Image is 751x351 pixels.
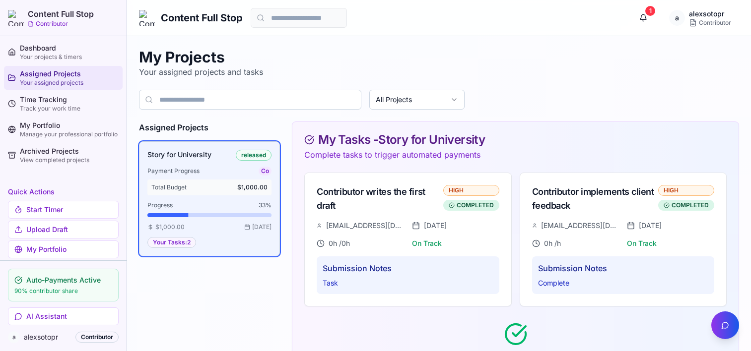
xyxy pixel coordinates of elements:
span: Total Budget [151,183,187,191]
div: Contributor writes the first draft [317,185,443,213]
span: [EMAIL_ADDRESS][DOMAIN_NAME] [541,221,619,231]
div: alexsotopr [689,9,731,19]
a: My Portfolio [8,240,119,258]
span: [DATE] [244,223,272,231]
div: My Portfolio [20,120,119,130]
div: HIGH [658,185,714,196]
h4: Submission Notes [538,262,708,274]
div: Contributor [75,332,119,343]
div: Your projects & timers [20,53,119,61]
span: alexsotopr [24,332,71,342]
div: HIGH [443,185,499,196]
div: Co [259,167,272,175]
div: Assigned Projects [20,69,119,79]
span: 33 % [259,201,272,209]
a: Assigned ProjectsYour assigned projects [4,66,123,90]
span: a [669,10,685,26]
div: Contributor implements client feedback [532,185,658,213]
button: Upload Draft [8,221,119,238]
a: My PortfolioManage your professional portfolio [4,117,123,141]
div: My Tasks - Story for University [304,134,727,146]
div: Archived Projects [20,146,119,156]
span: Progress [147,201,173,209]
button: aalexsotopr Contributor [661,8,739,28]
span: [DATE] [639,221,662,231]
span: $1,000.00 [147,223,185,231]
div: View completed projects [20,156,119,164]
div: Time Tracking [20,95,119,105]
button: Start Timer [8,201,119,219]
span: Auto-Payments Active [26,275,101,285]
a: DashboardYour projects & timers [4,40,123,64]
span: On Track [412,238,442,248]
h3: Quick Actions [8,187,119,197]
h1: My Projects [139,48,263,66]
div: released [236,150,272,161]
div: COMPLETED [658,200,714,211]
div: Contributor [689,19,731,27]
span: 0 h / h [544,238,561,248]
div: Dashboard [20,43,119,53]
img: Content Full Stop Logo [8,10,24,26]
h2: Assigned Projects [139,121,280,133]
button: 1 [633,8,653,28]
div: Your assigned projects [20,79,119,87]
a: Archived ProjectsView completed projects [4,143,123,167]
div: COMPLETED [443,200,499,211]
p: Complete [538,278,708,288]
img: Content Full Stop Logo [139,10,155,26]
h2: Content Full Stop [28,8,94,20]
p: 90% contributor share [14,287,112,295]
p: Complete tasks to trigger automated payments [304,149,727,161]
p: Task [323,278,493,288]
h4: Submission Notes [323,262,493,274]
span: [DATE] [424,221,447,231]
a: Time TrackingTrack your work time [4,92,123,116]
div: Your Tasks: 2 [147,237,196,248]
span: Payment Progress [147,167,200,175]
p: Your assigned projects and tasks [139,66,263,78]
span: a [8,331,20,343]
p: Contributor [36,20,68,28]
h3: Story for University [147,150,211,160]
div: Manage your professional portfolio [20,130,119,138]
div: 1 [645,6,655,16]
button: AI Assistant [8,307,119,325]
span: 0 h / 0 h [329,238,350,248]
span: [EMAIL_ADDRESS][DOMAIN_NAME] [326,221,404,231]
h1: Content Full Stop [161,11,243,25]
div: Track your work time [20,105,119,113]
span: On Track [627,238,657,248]
span: $1,000.00 [237,183,268,191]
